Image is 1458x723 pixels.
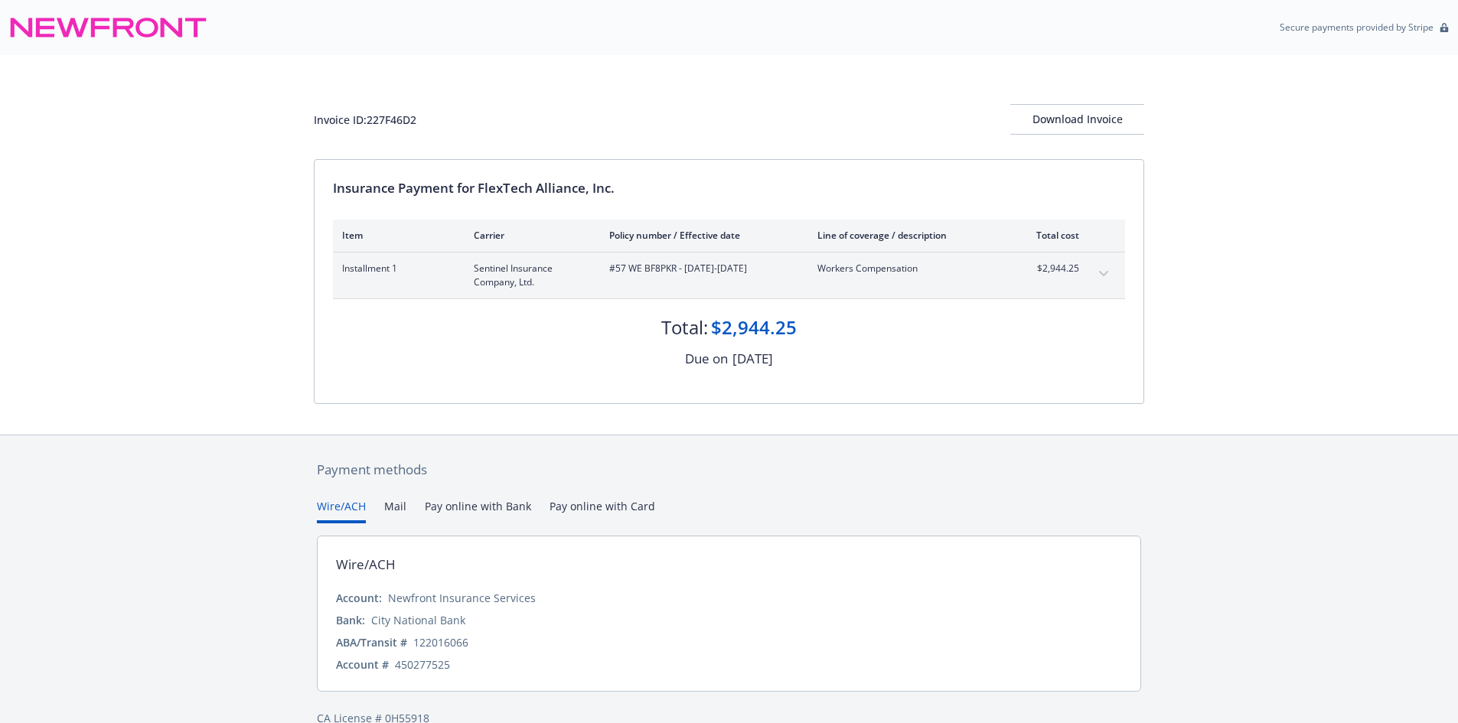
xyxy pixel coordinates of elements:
[474,262,585,289] span: Sentinel Insurance Company, Ltd.
[732,349,773,369] div: [DATE]
[817,229,997,242] div: Line of coverage / description
[661,314,708,340] div: Total:
[384,498,406,523] button: Mail
[1010,104,1144,135] button: Download Invoice
[342,262,449,275] span: Installment 1
[1091,262,1116,286] button: expand content
[333,178,1125,198] div: Insurance Payment for FlexTech Alliance, Inc.
[1022,229,1079,242] div: Total cost
[474,229,585,242] div: Carrier
[817,262,997,275] span: Workers Compensation
[317,498,366,523] button: Wire/ACH
[336,656,389,673] div: Account #
[336,590,382,606] div: Account:
[609,229,793,242] div: Policy number / Effective date
[609,262,793,275] span: #57 WE BF8PKR - [DATE]-[DATE]
[336,555,396,575] div: Wire/ACH
[342,229,449,242] div: Item
[711,314,797,340] div: $2,944.25
[550,498,655,523] button: Pay online with Card
[371,612,465,628] div: City National Bank
[425,498,531,523] button: Pay online with Bank
[1280,21,1434,34] p: Secure payments provided by Stripe
[1010,105,1144,134] div: Download Invoice
[395,656,450,673] div: 450277525
[1022,262,1079,275] span: $2,944.25
[336,634,407,650] div: ABA/Transit #
[317,460,1141,480] div: Payment methods
[388,590,536,606] div: Newfront Insurance Services
[336,612,365,628] div: Bank:
[333,252,1125,298] div: Installment 1Sentinel Insurance Company, Ltd.#57 WE BF8PKR - [DATE]-[DATE]Workers Compensation$2,...
[314,112,416,128] div: Invoice ID: 227F46D2
[413,634,468,650] div: 122016066
[685,349,728,369] div: Due on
